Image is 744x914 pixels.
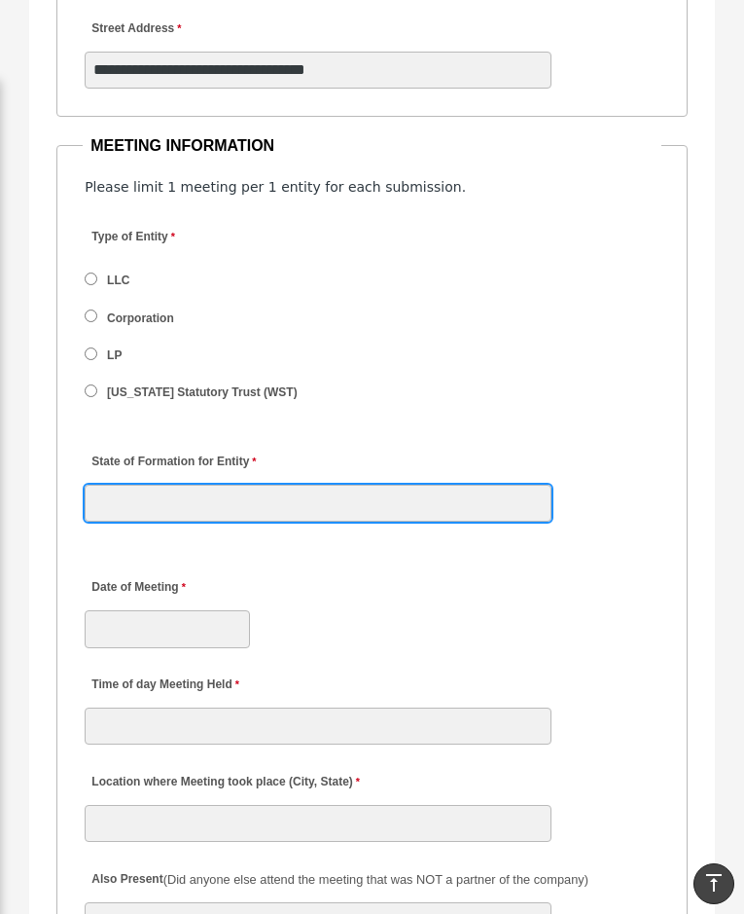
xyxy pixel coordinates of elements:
span: (Did anyone else attend the meeting that was NOT a partner of the company) [163,872,588,887]
span: Please limit 1 meeting per 1 entity for each submission. [85,179,466,195]
label: Street Address [85,16,269,42]
label: LLC [101,273,137,290]
label: LP [101,347,129,365]
label: Type of Entity [85,225,269,251]
legend: MEETING INFORMATION [83,132,661,160]
label: Location where Meeting took place (City, State) [85,769,365,795]
label: Date of Meeting [85,575,269,602]
label: Also Present [85,866,593,893]
label: [US_STATE] Statutory Trust (WST) [101,384,304,402]
label: State of Formation for Entity [85,449,261,475]
label: Corporation [101,310,181,327]
label: Time of day Meeting Held [85,673,269,699]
